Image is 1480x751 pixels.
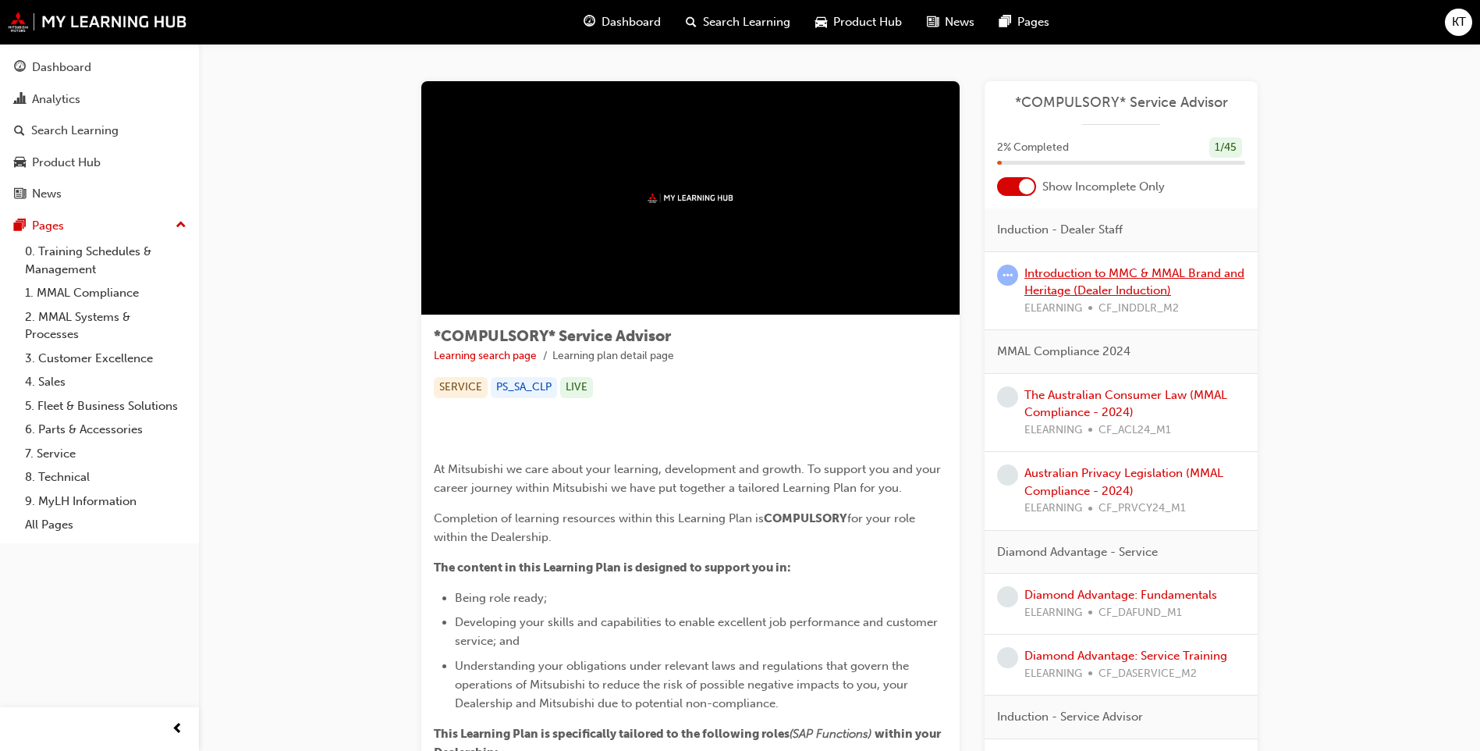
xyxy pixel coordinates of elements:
[703,13,790,31] span: Search Learning
[14,93,26,107] span: chart-icon
[803,6,914,38] a: car-iconProduct Hub
[19,370,193,394] a: 4. Sales
[1024,300,1082,318] span: ELEARNING
[1024,604,1082,622] span: ELEARNING
[997,708,1143,726] span: Induction - Service Advisor
[1024,266,1244,298] a: Introduction to MMC & MMAL Brand and Heritage (Dealer Induction)
[19,513,193,537] a: All Pages
[815,12,827,32] span: car-icon
[32,154,101,172] div: Product Hub
[927,12,939,32] span: news-icon
[14,124,25,138] span: search-icon
[997,94,1245,112] a: *COMPULSORY* Service Advisor
[455,615,941,648] span: Developing your skills and capabilities to enable excellent job performance and customer service;...
[434,511,918,544] span: for your role within the Dealership.
[434,561,791,575] span: The content in this Learning Plan is designed to support you in:
[1098,604,1182,622] span: CF_DAFUND_M1
[997,586,1018,607] span: learningRecordVerb_NONE-icon
[1024,500,1082,518] span: ELEARNING
[434,727,790,741] span: This Learning Plan is specifically tailored to the following roles
[1098,422,1171,440] span: CF_ACL24_M1
[176,215,186,236] span: up-icon
[31,122,119,140] div: Search Learning
[945,13,974,31] span: News
[19,418,193,442] a: 6. Parts & Accessories
[1024,466,1223,498] a: Australian Privacy Legislation (MMAL Compliance - 2024)
[6,85,193,114] a: Analytics
[32,59,91,77] div: Dashboard
[1098,665,1197,683] span: CF_DASERVICE_M2
[584,12,595,32] span: guage-icon
[1024,588,1217,602] a: Diamond Advantage: Fundamentals
[790,727,871,741] span: (SAP Functions)
[686,12,697,32] span: search-icon
[1024,665,1082,683] span: ELEARNING
[833,13,902,31] span: Product Hub
[6,53,193,82] a: Dashboard
[1017,13,1049,31] span: Pages
[552,347,674,365] li: Learning plan detail page
[997,647,1018,668] span: learningRecordVerb_NONE-icon
[997,543,1158,561] span: Diamond Advantage - Service
[19,281,193,305] a: 1. MMAL Compliance
[673,6,803,38] a: search-iconSearch Learning
[455,591,547,605] span: Being role ready;
[19,394,193,418] a: 5. Fleet & Business Solutions
[14,187,26,201] span: news-icon
[6,212,193,240] button: Pages
[6,148,193,177] a: Product Hub
[32,91,80,109] div: Analytics
[1098,300,1179,318] span: CF_INDDLR_M2
[764,511,847,525] span: COMPULSORY
[172,720,183,739] span: prev-icon
[19,347,193,371] a: 3. Customer Excellence
[19,465,193,489] a: 8. Technical
[997,139,1069,157] span: 2 % Completed
[997,221,1123,239] span: Induction - Dealer Staff
[997,464,1018,486] span: learningRecordVerb_NONE-icon
[648,193,733,203] img: mmal
[6,180,193,208] a: News
[434,349,537,362] a: Learning search page
[1042,178,1165,196] span: Show Incomplete Only
[997,343,1130,361] span: MMAL Compliance 2024
[491,377,557,398] div: PS_SA_CLP
[434,327,671,345] span: *COMPULSORY* Service Advisor
[32,217,64,235] div: Pages
[997,265,1018,286] span: learningRecordVerb_ATTEMPT-icon
[1024,388,1227,420] a: The Australian Consumer Law (MMAL Compliance - 2024)
[14,61,26,75] span: guage-icon
[997,386,1018,408] span: learningRecordVerb_NONE-icon
[19,442,193,466] a: 7. Service
[602,13,661,31] span: Dashboard
[571,6,673,38] a: guage-iconDashboard
[14,219,26,233] span: pages-icon
[999,12,1011,32] span: pages-icon
[32,185,62,203] div: News
[560,377,593,398] div: LIVE
[434,511,764,525] span: Completion of learning resources within this Learning Plan is
[1445,9,1472,36] button: KT
[6,50,193,212] button: DashboardAnalyticsSearch LearningProduct HubNews
[1452,13,1466,31] span: KT
[434,462,944,495] span: At Mitsubishi we care about your learning, development and growth. To support you and your career...
[987,6,1062,38] a: pages-iconPages
[8,12,187,32] img: mmal
[1024,649,1227,663] a: Diamond Advantage: Service Training
[6,116,193,145] a: Search Learning
[14,156,26,170] span: car-icon
[455,659,912,710] span: Understanding your obligations under relevant laws and regulations that govern the operations of ...
[19,489,193,514] a: 9. MyLH Information
[914,6,987,38] a: news-iconNews
[19,240,193,281] a: 0. Training Schedules & Management
[1098,500,1186,518] span: CF_PRVCY24_M1
[19,305,193,347] a: 2. MMAL Systems & Processes
[1209,137,1242,158] div: 1 / 45
[1024,422,1082,440] span: ELEARNING
[434,377,488,398] div: SERVICE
